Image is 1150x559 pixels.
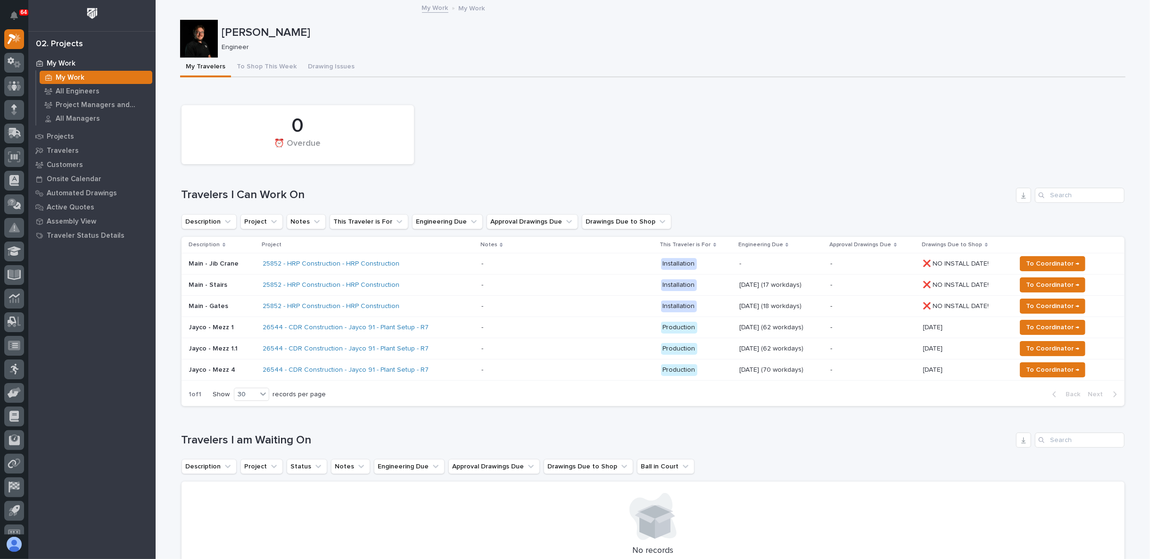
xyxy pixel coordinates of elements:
p: [DATE] [923,364,945,374]
div: Installation [661,300,697,312]
div: ⏰ Overdue [198,139,398,159]
div: 02. Projects [36,39,83,50]
p: - [830,260,916,268]
p: [DATE] (17 workdays) [739,281,823,289]
button: To Coordinator → [1020,320,1085,335]
span: To Coordinator → [1026,300,1079,312]
p: Travelers [47,147,79,155]
tr: Main - Jib Crane25852 - HRP Construction - HRP Construction - Installation--❌ NO INSTALL DATE!❌ N... [182,253,1125,275]
a: 25852 - HRP Construction - HRP Construction [263,302,399,310]
input: Search [1035,188,1125,203]
button: Approval Drawings Due [487,214,578,229]
p: My Work [56,74,84,82]
a: Assembly View [28,214,156,228]
span: To Coordinator → [1026,279,1079,291]
a: Projects [28,129,156,143]
a: My Work [422,2,448,13]
p: Customers [47,161,83,169]
span: Back [1060,390,1081,399]
p: [DATE] [923,322,945,332]
p: - [830,345,916,353]
p: 1 of 1 [182,383,209,406]
p: Jayco - Mezz 4 [189,366,256,374]
span: Next [1088,390,1109,399]
div: - [481,260,483,268]
p: ❌ NO INSTALL DATE! [923,300,991,310]
span: To Coordinator → [1026,258,1079,269]
p: Main - Gates [189,302,256,310]
button: To Coordinator → [1020,256,1085,271]
p: [DATE] (18 workdays) [739,302,823,310]
a: 25852 - HRP Construction - HRP Construction [263,260,399,268]
p: Description [189,240,220,250]
button: To Coordinator → [1020,299,1085,314]
p: Projects [47,133,74,141]
button: Status [287,459,327,474]
div: 0 [198,114,398,138]
a: Onsite Calendar [28,172,156,186]
h1: Travelers I am Waiting On [182,434,1012,447]
p: Approval Drawings Due [829,240,892,250]
p: [DATE] (62 workdays) [739,345,823,353]
button: Notes [287,214,326,229]
p: ❌ NO INSTALL DATE! [923,279,991,289]
button: Back [1045,390,1084,399]
button: Notes [331,459,370,474]
div: 30 [234,390,257,400]
div: - [481,302,483,310]
p: My Work [47,59,75,68]
a: All Engineers [36,84,156,98]
p: 64 [21,9,27,16]
p: [DATE] (70 workdays) [739,366,823,374]
p: Show [213,391,230,399]
div: - [481,366,483,374]
p: - [739,260,823,268]
p: All Engineers [56,87,99,96]
button: Engineering Due [412,214,483,229]
div: - [481,345,483,353]
div: Installation [661,258,697,270]
p: [DATE] [923,343,945,353]
p: Engineering Due [738,240,783,250]
p: Main - Jib Crane [189,260,256,268]
p: - [830,281,916,289]
img: Workspace Logo [83,5,101,22]
button: To Coordinator → [1020,362,1085,377]
p: All Managers [56,115,100,123]
div: - [481,324,483,332]
p: Main - Stairs [189,281,256,289]
p: Automated Drawings [47,189,117,198]
span: To Coordinator → [1026,322,1079,333]
button: Drawings Due to Shop [582,214,671,229]
p: [DATE] (62 workdays) [739,324,823,332]
p: [PERSON_NAME] [222,26,1122,40]
p: Drawings Due to Shop [922,240,983,250]
a: My Work [36,71,156,84]
button: To Shop This Week [231,58,302,77]
button: To Coordinator → [1020,277,1085,292]
p: Active Quotes [47,203,94,212]
p: My Work [459,2,485,13]
div: Notifications64 [12,11,24,26]
a: Automated Drawings [28,186,156,200]
input: Search [1035,433,1125,448]
button: This Traveler is For [330,214,408,229]
tr: Jayco - Mezz 126544 - CDR Construction - Jayco 91 - Plant Setup - R7 - Production[DATE] (62 workd... [182,317,1125,338]
span: To Coordinator → [1026,343,1079,354]
a: 26544 - CDR Construction - Jayco 91 - Plant Setup - R7 [263,345,429,353]
a: 26544 - CDR Construction - Jayco 91 - Plant Setup - R7 [263,324,429,332]
a: Active Quotes [28,200,156,214]
p: - [830,302,916,310]
button: Engineering Due [374,459,445,474]
a: Project Managers and Engineers [36,98,156,111]
button: Project [240,459,283,474]
p: Jayco - Mezz 1 [189,324,256,332]
div: Production [661,322,697,334]
a: My Work [28,56,156,70]
div: Production [661,364,697,376]
a: Travelers [28,143,156,158]
a: 25852 - HRP Construction - HRP Construction [263,281,399,289]
a: Traveler Status Details [28,228,156,242]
